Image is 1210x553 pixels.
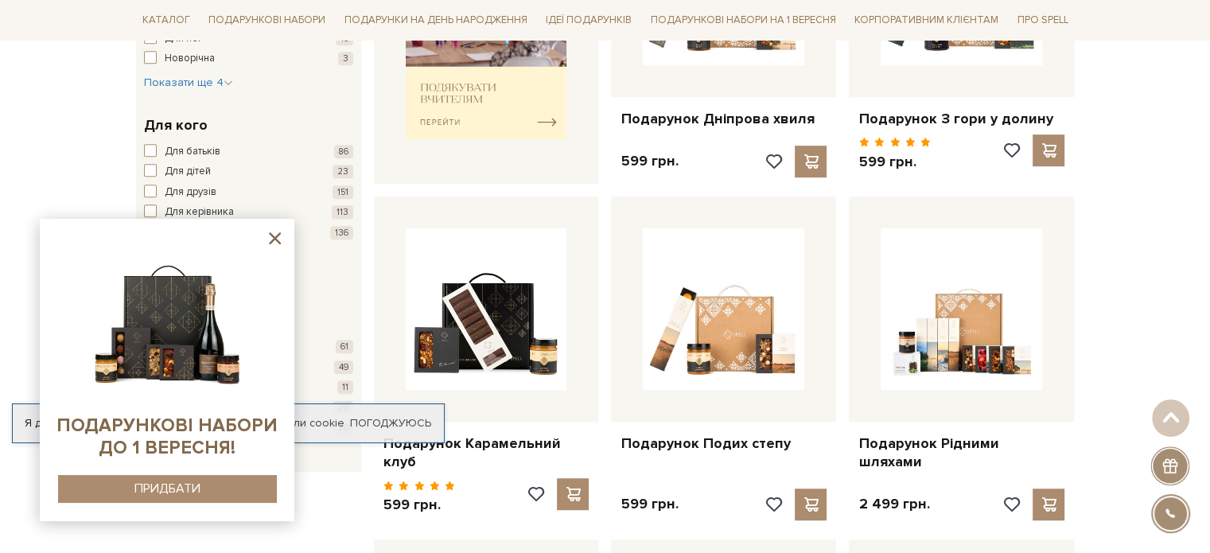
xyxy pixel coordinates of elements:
a: Подарунок З гори у долину [858,110,1064,128]
p: 2 499 грн. [858,495,929,513]
span: Для дітей [165,164,211,180]
span: 15 [336,32,353,45]
button: Для керівника 113 [144,204,353,220]
a: Подарунок Карамельний клуб [383,434,589,472]
a: Подарункові набори [202,8,332,33]
a: Подарунок Дніпрова хвиля [621,110,827,128]
p: 599 грн. [858,153,931,171]
span: 61 [336,340,353,353]
span: 49 [334,360,353,374]
p: 599 грн. [621,152,678,170]
span: Для батьків [165,144,220,160]
a: Каталог [136,8,196,33]
button: Для друзів 151 [144,185,353,201]
span: 3 [338,52,353,65]
button: Новорічна 3 [144,51,353,67]
a: Подарунки на День народження [338,8,534,33]
span: 86 [334,145,353,158]
span: 23 [333,165,353,178]
span: 29 [333,401,353,415]
div: Я дозволяю [DOMAIN_NAME] використовувати [13,416,444,430]
a: файли cookie [272,416,344,430]
span: Показати ще 4 [144,76,233,89]
a: Корпоративним клієнтам [848,6,1005,33]
span: 136 [330,226,353,240]
span: 113 [332,205,353,219]
a: Подарунок Подих степу [621,434,827,453]
a: Ідеї подарунків [539,8,638,33]
button: Для дітей 23 [144,164,353,180]
span: 11 [337,380,353,394]
a: Подарунок Рідними шляхами [858,434,1064,472]
span: Для друзів [165,185,216,201]
button: Показати ще 4 [144,75,233,91]
span: Для кого [144,115,208,136]
a: Про Spell [1011,8,1075,33]
a: Подарункові набори на 1 Вересня [644,6,842,33]
p: 599 грн. [621,495,678,513]
span: Для керівника [165,204,234,220]
a: Погоджуюсь [350,416,431,430]
button: Для батьків 86 [144,144,353,160]
span: Новорічна [165,51,215,67]
span: 151 [333,185,353,199]
p: 599 грн. [383,496,456,514]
